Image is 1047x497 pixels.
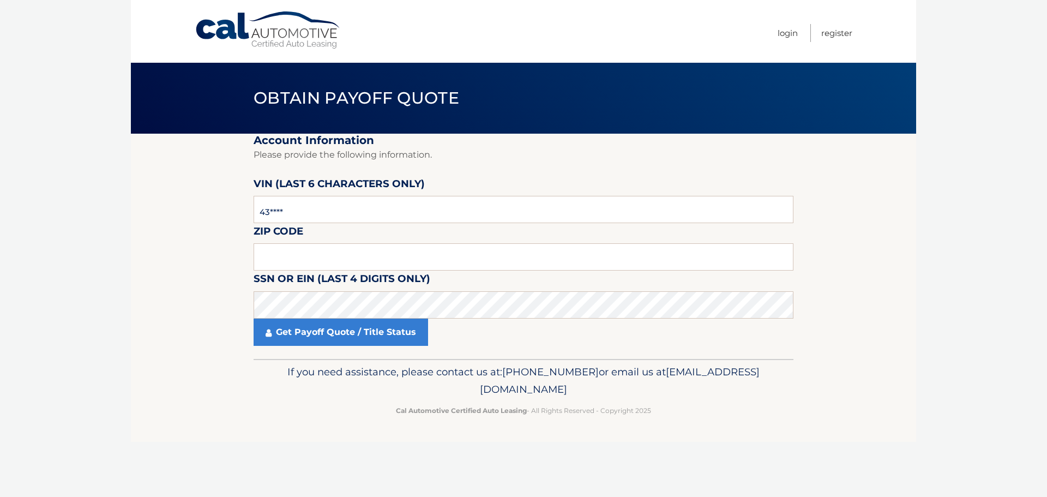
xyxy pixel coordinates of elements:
label: SSN or EIN (last 4 digits only) [254,271,430,291]
span: [PHONE_NUMBER] [502,366,599,378]
p: Please provide the following information. [254,147,793,163]
a: Login [778,24,798,42]
label: VIN (last 6 characters only) [254,176,425,196]
a: Get Payoff Quote / Title Status [254,319,428,346]
label: Zip Code [254,223,303,243]
p: If you need assistance, please contact us at: or email us at [261,363,786,398]
p: - All Rights Reserved - Copyright 2025 [261,405,786,416]
strong: Cal Automotive Certified Auto Leasing [396,406,527,415]
span: Obtain Payoff Quote [254,88,459,108]
h2: Account Information [254,134,793,147]
a: Register [821,24,852,42]
a: Cal Automotive [195,11,342,50]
